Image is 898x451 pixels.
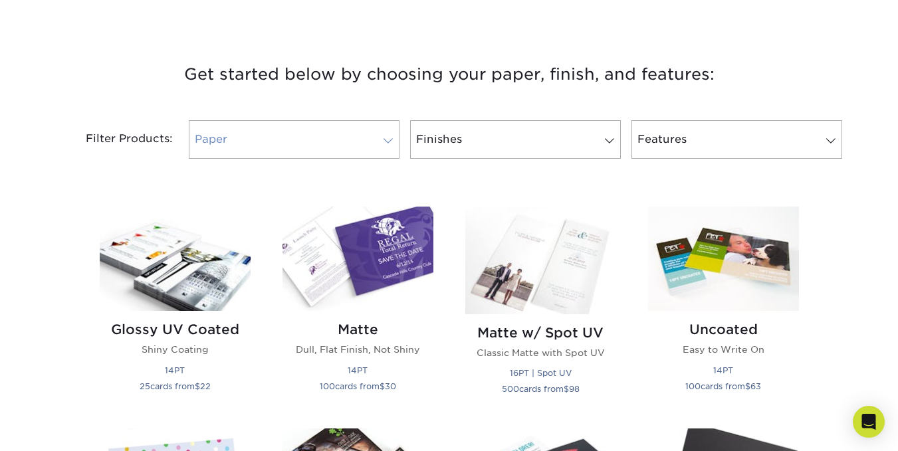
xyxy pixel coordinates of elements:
[713,365,733,375] small: 14PT
[465,346,616,359] p: Classic Matte with Spot UV
[648,321,799,337] h2: Uncoated
[685,381,701,391] span: 100
[410,120,621,159] a: Finishes
[320,381,335,391] span: 100
[465,207,616,314] img: Matte w/ Spot UV Postcards
[282,207,433,311] img: Matte Postcards
[745,381,750,391] span: $
[348,365,368,375] small: 14PT
[100,207,251,412] a: Glossy UV Coated Postcards Glossy UV Coated Shiny Coating 14PT 25cards from$22
[465,325,616,341] h2: Matte w/ Spot UV
[631,120,842,159] a: Features
[502,384,519,394] span: 500
[100,343,251,356] p: Shiny Coating
[189,120,399,159] a: Paper
[140,381,150,391] span: 25
[648,207,799,412] a: Uncoated Postcards Uncoated Easy to Write On 14PT 100cards from$63
[510,368,572,378] small: 16PT | Spot UV
[51,120,183,159] div: Filter Products:
[282,321,433,337] h2: Matte
[320,381,396,391] small: cards from
[282,343,433,356] p: Dull, Flat Finish, Not Shiny
[60,45,838,104] h3: Get started below by choosing your paper, finish, and features:
[685,381,761,391] small: cards from
[465,207,616,412] a: Matte w/ Spot UV Postcards Matte w/ Spot UV Classic Matte with Spot UV 16PT | Spot UV 500cards fr...
[100,207,251,311] img: Glossy UV Coated Postcards
[385,381,396,391] span: 30
[502,384,580,394] small: cards from
[282,207,433,412] a: Matte Postcards Matte Dull, Flat Finish, Not Shiny 14PT 100cards from$30
[564,384,569,394] span: $
[380,381,385,391] span: $
[569,384,580,394] span: 98
[140,381,211,391] small: cards from
[648,343,799,356] p: Easy to Write On
[195,381,200,391] span: $
[750,381,761,391] span: 63
[648,207,799,311] img: Uncoated Postcards
[853,406,885,438] div: Open Intercom Messenger
[100,321,251,337] h2: Glossy UV Coated
[165,365,185,375] small: 14PT
[200,381,211,391] span: 22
